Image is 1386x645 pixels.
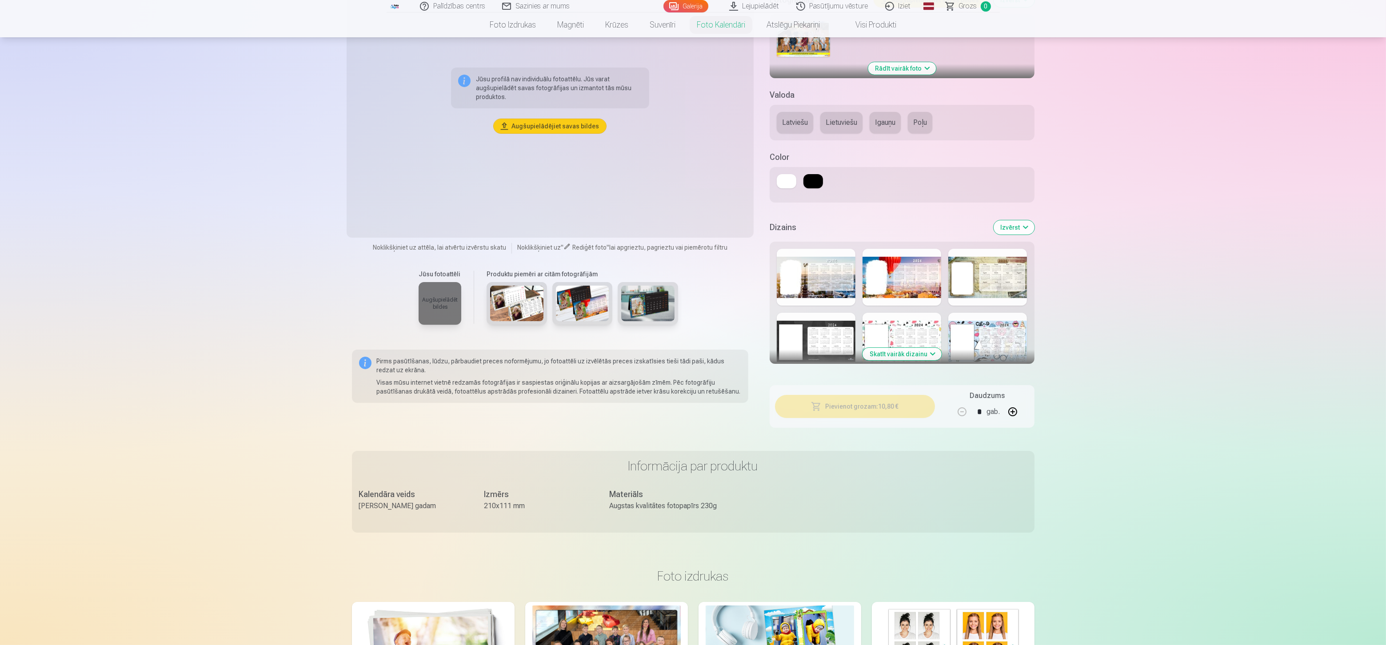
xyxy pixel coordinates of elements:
h5: Daudzums [970,390,1005,401]
button: Poļu [908,112,932,133]
span: Rediģēt foto [572,244,607,251]
a: Foto izdrukas [479,12,547,37]
span: " [607,244,609,251]
a: Krūzes [595,12,639,37]
div: Jūsu profilā nav individuālu fotoattēlu. Jūs varat augšupielādēt savas fotogrāfijas un izmantot t... [451,67,649,108]
button: Izvērst [994,220,1035,235]
p: Visas mūsu internet vietnē redzamās fotogrāfijas ir saspiestas oriģinālu kopijas ar aizsargājošām... [377,378,742,396]
div: gab. [987,401,1000,422]
h6: Jūsu fotoattēli [419,270,461,279]
a: Suvenīri [639,12,686,37]
span: Noklikšķiniet uz attēla, lai atvērtu izvērstu skatu [373,243,506,252]
h5: Valoda [770,89,1034,101]
button: Lietuviešu [820,112,863,133]
span: " [561,244,563,251]
div: Izmērs [484,488,592,501]
button: Rādīt vairāk foto [868,62,936,75]
div: Materiāls [610,488,717,501]
a: Atslēgu piekariņi [756,12,831,37]
h6: Produktu piemēri ar citām fotogrāfijām [483,270,682,279]
div: 210x111 mm [484,501,592,511]
div: Augstas kvalitātes fotopapīrs 230g [610,501,717,511]
h5: Dizains [770,221,986,234]
span: Grozs [959,1,977,12]
a: Magnēti [547,12,595,37]
div: Kalendāra veids [359,488,467,501]
div: Augšupielādēt bildes [422,286,458,321]
button: Augšupielādējiet savas bildes [494,119,606,133]
h3: Informācija par produktu [359,458,1027,474]
h5: Color [770,151,1034,163]
img: /fa1 [390,4,400,9]
a: Foto kalendāri [686,12,756,37]
button: Pievienot grozam:10,80 € [775,395,935,418]
div: [PERSON_NAME] gadam [359,501,467,511]
button: Igauņu [870,112,901,133]
a: Visi produkti [831,12,907,37]
button: Skatīt vairāk dizainu [863,348,942,360]
span: lai apgrieztu, pagrieztu vai piemērotu filtru [609,244,727,251]
span: 0 [981,1,991,12]
button: Latviešu [777,112,813,133]
span: Noklikšķiniet uz [517,244,561,251]
h3: Foto izdrukas [359,568,1027,584]
p: Pirms pasūtīšanas, lūdzu, pārbaudiet preces noformējumu, jo fotoattēli uz izvēlētās preces izskat... [377,357,742,374]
